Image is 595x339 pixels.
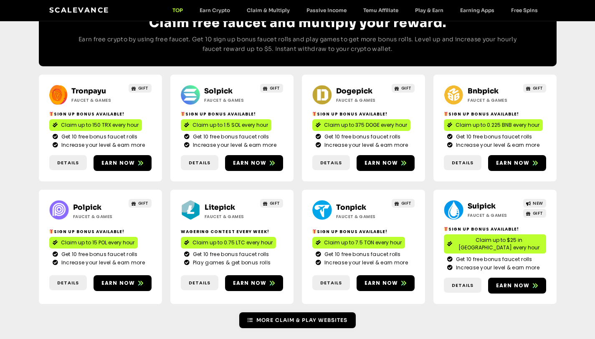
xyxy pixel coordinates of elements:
img: 🎁 [312,229,316,234]
h2: Faucet & Games [336,97,388,103]
img: 🎁 [49,112,53,116]
a: GIFT [129,84,152,93]
h2: Faucet & Games [205,213,257,220]
span: Get 10 free bonus faucet rolls [454,256,532,263]
a: Temu Affiliate [355,7,407,13]
h2: Sign Up Bonus Available! [49,111,152,117]
a: Claim up to 0.75 LTC every hour [181,237,276,249]
a: Details [312,275,350,291]
a: Play & Earn [407,7,452,13]
a: Claim up to 150 TRX every hour [49,119,142,131]
span: NEW [533,200,543,206]
h2: Faucet & Games [468,97,520,103]
span: Increase your level & earn more [454,264,539,271]
span: Get 10 free bonus faucet rolls [322,251,401,258]
span: Claim up to 0.225 BNB every hour [456,121,539,129]
a: More Claim & Play Websites [239,312,356,328]
a: GIFT [392,199,415,208]
h2: Sign Up Bonus Available! [444,226,546,232]
span: Earn now [496,159,530,167]
span: Increase your level & earn more [59,259,145,266]
a: Claim up to 15 POL every hour [49,237,138,249]
span: Get 10 free bonus faucet rolls [191,251,269,258]
h2: Wagering contest every week! [181,229,283,235]
span: Claim up to 0.75 LTC every hour [192,239,273,246]
a: GIFT [260,199,283,208]
a: Litepick [205,203,235,212]
a: Free Spins [503,7,546,13]
a: Earn now [225,155,283,171]
span: Get 10 free bonus faucet rolls [191,133,269,141]
span: GIFT [138,200,149,206]
span: Earn now [233,279,267,287]
span: Increase your level & earn more [59,141,145,149]
span: Details [57,279,79,286]
span: Details [189,279,210,286]
span: Increase your level & earn more [454,141,539,149]
h2: Sign Up Bonus Available! [444,111,546,117]
span: GIFT [401,85,412,91]
img: 🎁 [312,112,316,116]
a: Earn Crypto [191,7,238,13]
span: Earn now [101,159,135,167]
span: Details [57,159,79,166]
span: Claim up to 15 POL every hour [61,239,134,246]
a: Earn now [357,155,415,171]
a: Details [444,155,481,171]
a: GIFT [260,84,283,93]
span: Details [320,159,342,166]
span: Earn now [365,159,398,167]
span: Claim up to 7.5 TON every hour [324,239,402,246]
h2: Sign Up Bonus Available! [181,111,283,117]
span: GIFT [138,85,149,91]
h2: Sign Up Bonus Available! [49,229,152,235]
a: Earning Apps [452,7,503,13]
span: Earn now [101,279,135,287]
span: GIFT [270,85,280,91]
a: TOP [164,7,191,13]
a: GIFT [523,209,546,218]
a: Claim up to 0.225 BNB every hour [444,119,543,131]
a: Details [444,278,481,293]
a: Claim up to $25 in [GEOGRAPHIC_DATA] every hour [444,234,546,254]
a: Bnbpick [468,87,499,95]
a: Earn now [94,155,152,171]
span: Details [320,279,342,286]
span: Claim up to 1.5 SOL every hour [192,121,268,129]
a: Scalevance [49,6,109,14]
span: Increase your level & earn more [322,141,408,149]
span: Get 10 free bonus faucet rolls [322,133,401,141]
span: Increase your level & earn more [191,141,276,149]
a: Tonpick [336,203,366,212]
a: Passive Income [298,7,355,13]
span: Get 10 free bonus faucet rolls [59,133,138,141]
a: Details [49,275,87,291]
h2: Faucet & Games [204,97,256,103]
span: More Claim & Play Websites [256,316,347,324]
a: Claim up to 375 DOGE every hour [312,119,410,131]
span: GIFT [533,210,543,216]
h2: Faucet & Games [73,213,125,220]
span: GIFT [401,200,412,206]
h2: Sign Up Bonus Available! [312,111,415,117]
a: Claim up to 7.5 TON every hour [312,237,405,249]
span: Details [452,282,473,289]
h2: Sign Up Bonus Available! [312,229,415,235]
span: GIFT [533,85,543,91]
a: Suipick [468,202,496,211]
span: Claim up to 150 TRX every hour [61,121,139,129]
a: Details [181,275,218,291]
a: Earn now [94,275,152,291]
h2: Faucet & Games [468,212,520,218]
a: Earn now [488,155,546,171]
a: Claim & Multiply [238,7,298,13]
a: Solpick [204,87,233,95]
h2: Faucet & Games [71,97,124,103]
a: Polpick [73,203,101,212]
span: Earn now [365,279,398,287]
span: Play games & get bonus rolls [191,259,271,266]
a: Earn now [225,275,283,291]
h2: Claim free faucet and multiply your reward. [72,15,523,30]
a: Tronpayu [71,87,106,95]
a: NEW [523,199,546,208]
